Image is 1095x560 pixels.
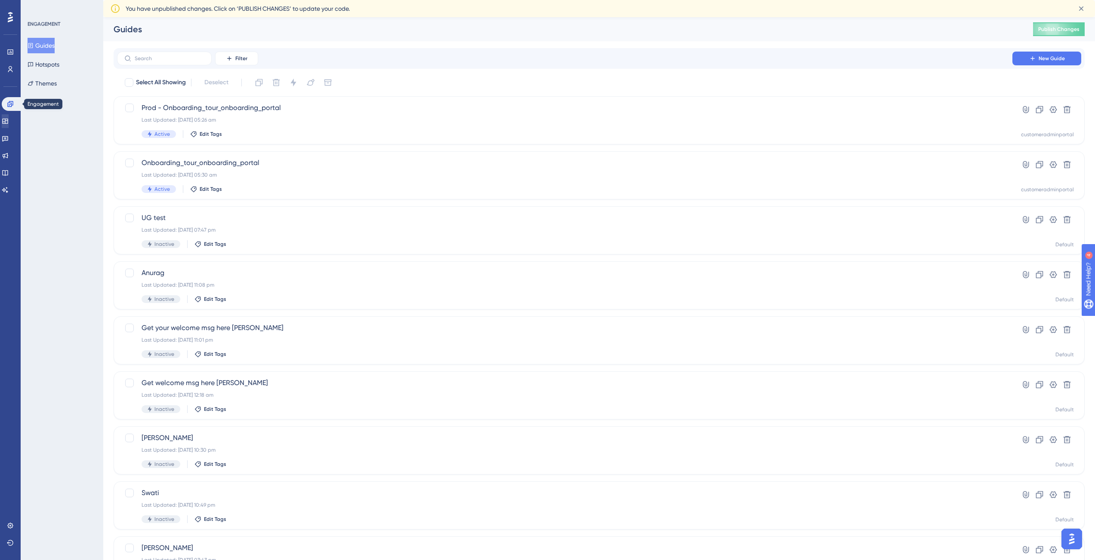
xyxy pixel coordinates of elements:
[142,158,988,168] span: Onboarding_tour_onboarding_portal
[142,447,988,453] div: Last Updated: [DATE] 10:30 pm
[142,116,988,123] div: Last Updated: [DATE] 05:26 am
[135,55,204,61] input: Search
[194,516,226,523] button: Edit Tags
[204,296,226,303] span: Edit Tags
[1012,52,1081,65] button: New Guide
[194,461,226,468] button: Edit Tags
[142,433,988,443] span: [PERSON_NAME]
[154,406,174,413] span: Inactive
[154,351,174,358] span: Inactive
[190,186,222,193] button: Edit Tags
[114,23,1012,35] div: Guides
[194,406,226,413] button: Edit Tags
[1021,186,1074,193] div: customeradminportal
[28,57,59,72] button: Hotspots
[142,378,988,388] span: Get welcome msg here [PERSON_NAME]
[204,516,226,523] span: Edit Tags
[142,103,988,113] span: Prod - Onboarding_tour_onboarding_portal
[204,461,226,468] span: Edit Tags
[28,21,60,28] div: ENGAGEMENT
[200,131,222,138] span: Edit Tags
[142,392,988,398] div: Last Updated: [DATE] 12:18 am
[20,2,54,12] span: Need Help?
[142,213,988,223] span: UG test
[154,296,174,303] span: Inactive
[154,241,174,248] span: Inactive
[136,77,186,88] span: Select All Showing
[215,52,258,65] button: Filter
[142,268,988,278] span: Anurag
[1055,351,1074,358] div: Default
[200,186,222,193] span: Edit Tags
[126,3,350,14] span: You have unpublished changes. Click on ‘PUBLISH CHANGES’ to update your code.
[194,241,226,248] button: Edit Tags
[194,351,226,358] button: Edit Tags
[28,76,57,91] button: Themes
[1055,296,1074,303] div: Default
[197,75,236,90] button: Deselect
[142,488,988,498] span: Swati
[142,226,988,233] div: Last Updated: [DATE] 07:47 pm
[142,502,988,508] div: Last Updated: [DATE] 10:49 pm
[142,543,988,553] span: [PERSON_NAME]
[1055,406,1074,413] div: Default
[204,241,226,248] span: Edit Tags
[28,38,55,53] button: Guides
[154,186,170,193] span: Active
[142,282,988,288] div: Last Updated: [DATE] 11:08 pm
[142,337,988,343] div: Last Updated: [DATE] 11:01 pm
[1055,241,1074,248] div: Default
[235,55,247,62] span: Filter
[204,77,228,88] span: Deselect
[204,406,226,413] span: Edit Tags
[154,461,174,468] span: Inactive
[194,296,226,303] button: Edit Tags
[1055,461,1074,468] div: Default
[142,323,988,333] span: Get your welcome msg here [PERSON_NAME]
[1059,526,1085,552] iframe: UserGuiding AI Assistant Launcher
[154,516,174,523] span: Inactive
[190,131,222,138] button: Edit Tags
[60,4,62,11] div: 4
[1038,26,1080,33] span: Publish Changes
[1055,516,1074,523] div: Default
[1021,131,1074,138] div: customeradminportal
[204,351,226,358] span: Edit Tags
[1039,55,1065,62] span: New Guide
[154,131,170,138] span: Active
[1033,22,1085,36] button: Publish Changes
[142,171,988,178] div: Last Updated: [DATE] 05:30 am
